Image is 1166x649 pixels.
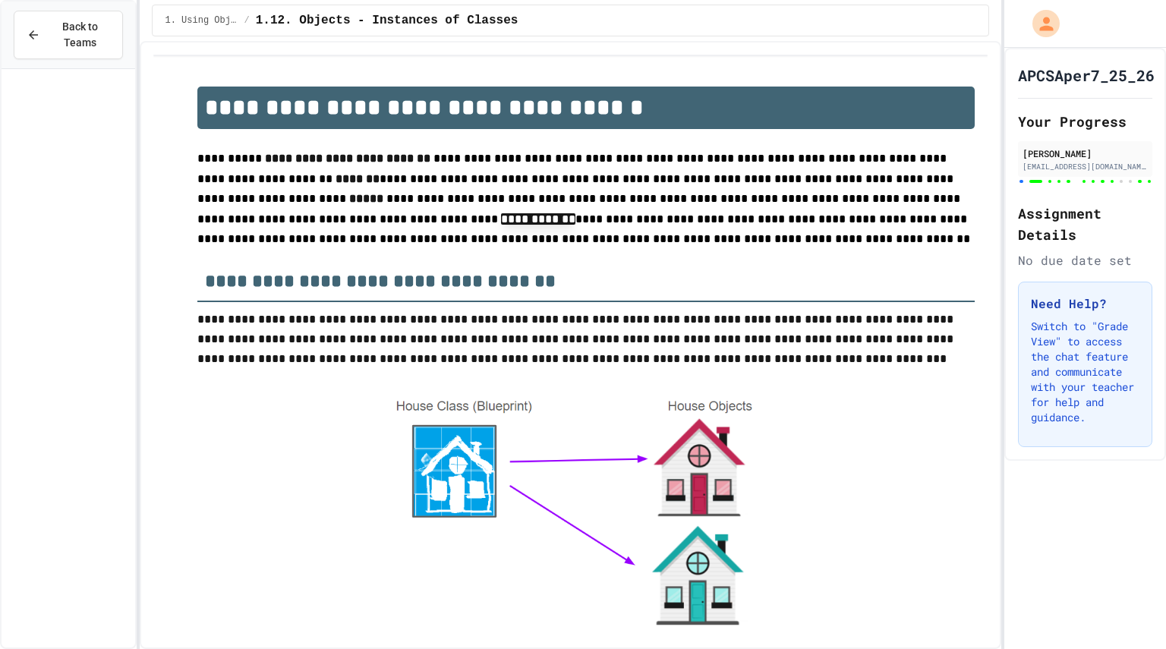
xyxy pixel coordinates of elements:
h3: Need Help? [1031,295,1139,313]
font: APCSAper7_25_26 [1018,65,1155,85]
div: [EMAIL_ADDRESS][DOMAIN_NAME] [1023,161,1148,172]
div: My Account [1016,6,1064,41]
font: 1.12. Objects - Instances of Classes [256,14,518,27]
h2: Assignment Details [1018,203,1152,245]
font: [PERSON_NAME] [1023,147,1092,159]
p: Switch to "Grade View" to access the chat feature and communicate with your teacher for help and ... [1031,319,1139,425]
button: Back to Teams [14,11,123,59]
div: No due date set [1018,251,1152,269]
span: 1.12. Objects - Instances of Classes [256,11,518,30]
h2: Your Progress [1018,111,1152,132]
span: 1. Using Objects and Methods [165,14,238,27]
span: Back to Teams [49,19,110,51]
span: / [244,14,249,27]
